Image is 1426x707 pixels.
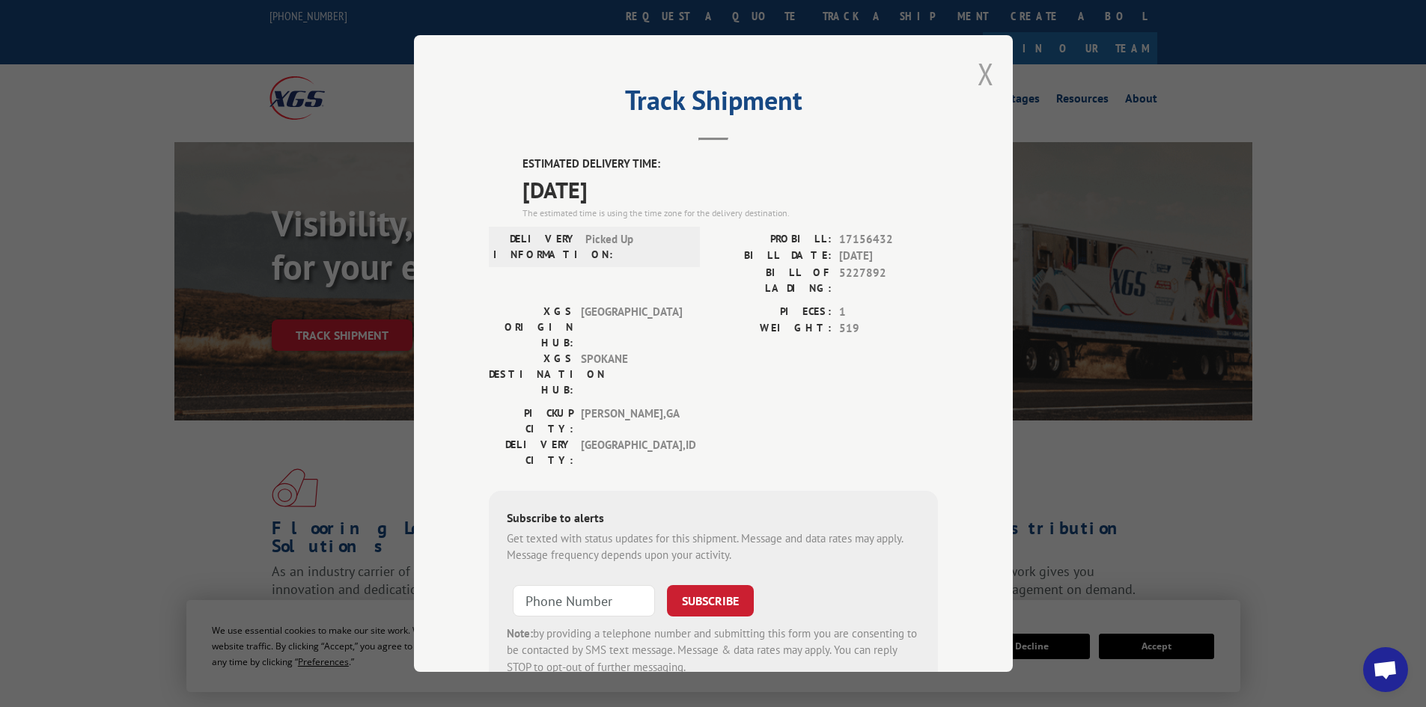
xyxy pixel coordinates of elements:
[581,304,682,351] span: [GEOGRAPHIC_DATA]
[489,304,573,351] label: XGS ORIGIN HUB:
[522,173,938,206] span: [DATE]
[713,304,832,321] label: PIECES:
[585,231,686,263] span: Picked Up
[489,90,938,118] h2: Track Shipment
[489,437,573,468] label: DELIVERY CITY:
[581,405,682,437] span: [PERSON_NAME] , GA
[581,437,682,468] span: [GEOGRAPHIC_DATA] , ID
[978,54,994,94] button: Close modal
[839,320,938,337] span: 519
[513,585,655,616] input: Phone Number
[522,156,938,173] label: ESTIMATED DELIVERY TIME:
[667,585,754,616] button: SUBSCRIBE
[1363,647,1408,692] div: Open chat
[713,248,832,265] label: BILL DATE:
[713,320,832,337] label: WEIGHT:
[839,265,938,296] span: 5227892
[489,351,573,398] label: XGS DESTINATION HUB:
[507,625,920,676] div: by providing a telephone number and submitting this form you are consenting to be contacted by SM...
[839,304,938,321] span: 1
[489,405,573,437] label: PICKUP CITY:
[507,626,533,640] strong: Note:
[713,265,832,296] label: BILL OF LADING:
[507,530,920,564] div: Get texted with status updates for this shipment. Message and data rates may apply. Message frequ...
[839,231,938,248] span: 17156432
[839,248,938,265] span: [DATE]
[713,231,832,248] label: PROBILL:
[581,351,682,398] span: SPOKANE
[522,206,938,220] div: The estimated time is using the time zone for the delivery destination.
[507,509,920,530] div: Subscribe to alerts
[493,231,578,263] label: DELIVERY INFORMATION:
